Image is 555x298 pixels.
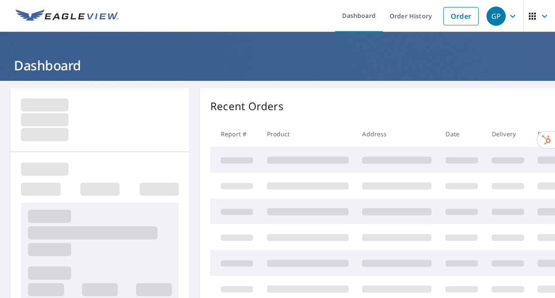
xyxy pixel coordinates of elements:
[260,121,356,147] th: Product
[16,10,119,23] img: EV Logo
[10,56,545,74] h1: Dashboard
[443,7,479,25] a: Order
[210,98,284,114] p: Recent Orders
[485,121,531,147] th: Delivery
[210,121,260,147] th: Report #
[439,121,485,147] th: Date
[486,7,506,26] div: GP
[355,121,439,147] th: Address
